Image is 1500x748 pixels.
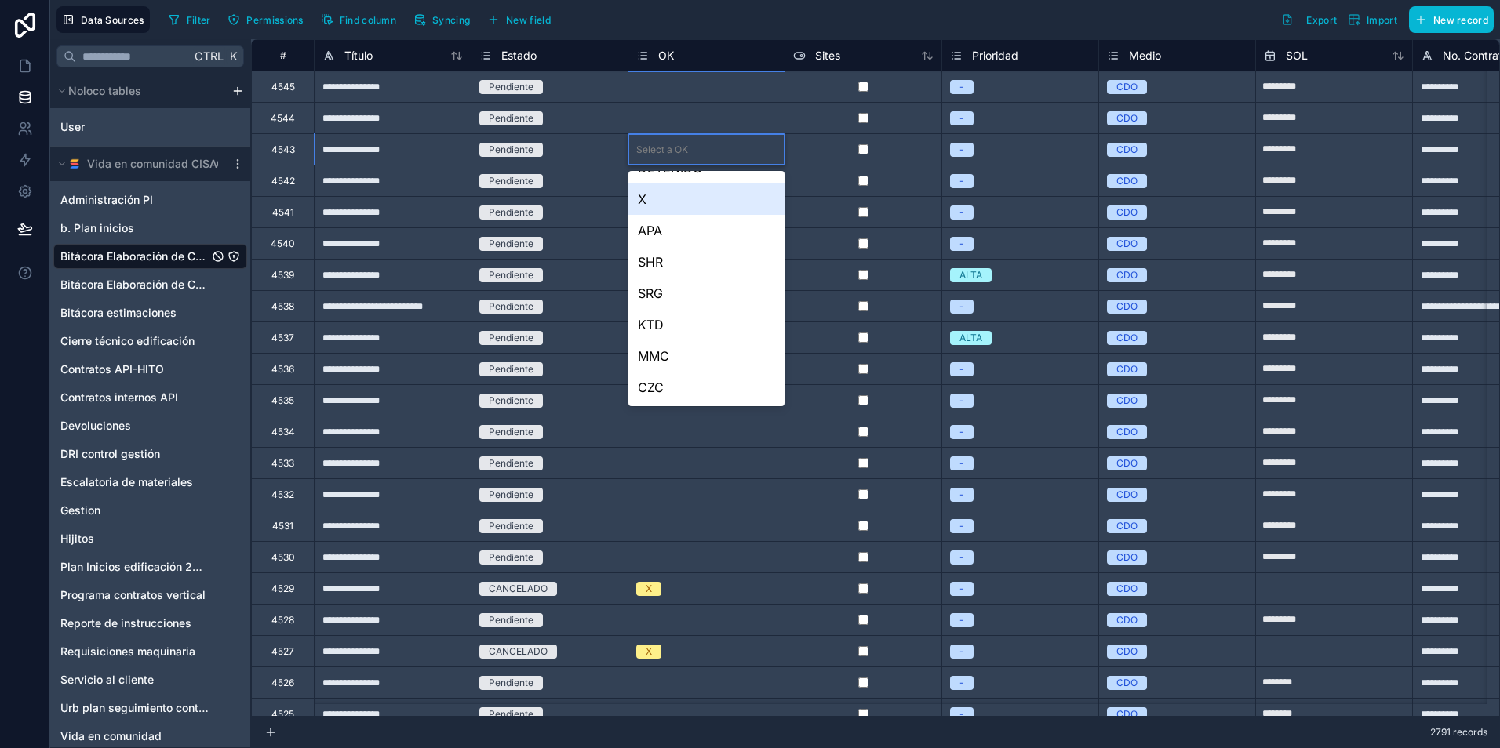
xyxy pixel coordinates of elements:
button: Find column [315,8,402,31]
div: 4543 [271,143,295,156]
div: Pendiente [489,143,533,157]
div: CDO [1116,237,1138,251]
div: CDO [1116,488,1138,502]
div: 4530 [271,551,295,564]
div: 4545 [271,81,295,93]
div: 4531 [272,520,293,532]
div: Select a OK [636,143,688,156]
div: CDO [1116,676,1138,690]
a: Syncing [408,8,482,31]
div: - [959,456,964,470]
div: Pendiente [489,300,533,314]
div: - [959,582,964,596]
div: - [959,111,964,125]
span: Syncing [432,14,470,26]
span: Filter [187,14,211,26]
div: - [959,174,964,188]
div: - [959,645,964,659]
button: Permissions [222,8,308,31]
div: Pendiente [489,174,533,188]
div: 4526 [271,677,294,689]
div: CDO [1116,143,1138,157]
div: 4527 [271,645,294,658]
div: KTD [628,309,785,340]
div: 4533 [271,457,294,470]
div: - [959,205,964,220]
span: Estado [501,48,537,64]
div: CDO [1116,425,1138,439]
div: SHR [628,246,785,278]
div: Pendiente [489,707,533,721]
div: 4540 [271,238,295,250]
div: Pendiente [489,362,533,376]
div: CZC [628,372,785,403]
div: CDO [1116,331,1138,345]
div: 4535 [271,394,294,407]
div: CDO [1116,613,1138,627]
div: Pendiente [489,80,533,94]
div: X [628,183,785,215]
div: - [959,519,964,533]
div: - [959,237,964,251]
div: CDO [1116,456,1138,470]
div: 4525 [271,708,294,721]
span: SOL [1286,48,1308,64]
div: 4539 [271,269,294,281]
div: Pendiente [489,425,533,439]
div: CDO [1116,268,1138,282]
span: Sites [815,48,840,64]
a: New record [1403,6,1494,33]
div: MMC [628,340,785,372]
div: Pendiente [489,268,533,282]
div: Pendiente [489,331,533,345]
span: Permissions [246,14,303,26]
div: 4538 [271,300,294,313]
div: CDO [1116,174,1138,188]
div: CDO [1116,394,1138,408]
div: CDO [1116,300,1138,314]
div: Pendiente [489,676,533,690]
div: ALTA [959,331,982,345]
div: 4529 [271,583,294,595]
div: CDO [1116,707,1138,721]
div: Pendiente [489,456,533,470]
div: ALTA [959,268,982,282]
div: 4532 [271,488,294,501]
a: Permissions [222,8,315,31]
div: Pendiente [489,111,533,125]
div: CDO [1116,519,1138,533]
div: CDO [1116,550,1138,565]
div: CDO [1116,362,1138,376]
span: Título [344,48,373,64]
span: New field [506,14,551,26]
div: SRG [628,278,785,309]
div: - [959,362,964,376]
span: Prioridad [972,48,1018,64]
button: Data Sources [56,6,150,33]
button: Syncing [408,8,475,31]
div: - [959,394,964,408]
div: Pendiente [489,519,533,533]
div: Pendiente [489,488,533,502]
div: - [959,613,964,627]
div: 4528 [271,614,294,626]
div: CDO [1116,111,1138,125]
span: New record [1433,14,1488,26]
div: APA [628,215,785,246]
span: Data Sources [81,14,144,26]
button: Filter [162,8,217,31]
div: - [959,550,964,565]
div: Pendiente [489,613,533,627]
div: 4541 [272,206,294,219]
span: K [228,51,238,62]
button: New record [1409,6,1494,33]
span: Import [1367,14,1397,26]
div: Pendiente [489,237,533,251]
div: X [646,645,652,659]
div: X [646,582,652,596]
span: Export [1306,14,1337,26]
div: 4534 [271,426,295,438]
div: 4536 [271,363,294,376]
span: Medio [1129,48,1161,64]
span: Find column [340,14,396,26]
